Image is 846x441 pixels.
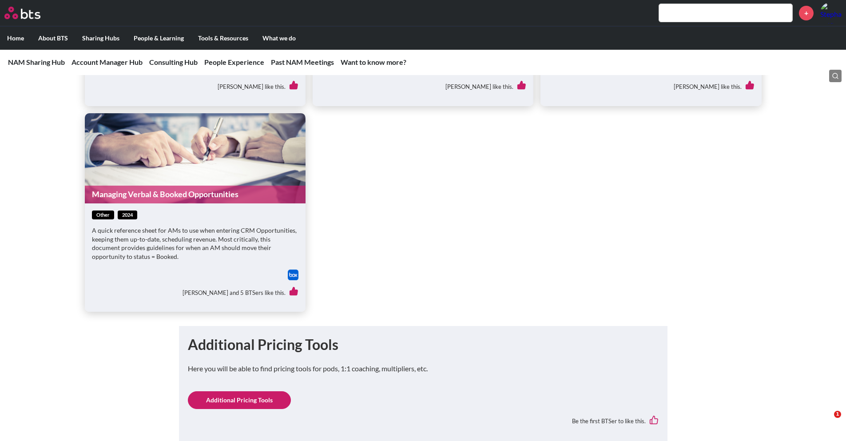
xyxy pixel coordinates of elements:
[204,58,264,66] a: People Experience
[85,186,306,203] a: Managing Verbal & Booked Opportunities
[799,6,814,20] a: +
[820,2,842,24] img: Stephanie Reynolds
[127,27,191,50] label: People & Learning
[4,7,57,19] a: Go home
[548,74,754,99] div: [PERSON_NAME] like this.
[288,270,298,280] img: Box logo
[255,27,303,50] label: What we do
[92,74,298,99] div: [PERSON_NAME] like this.
[31,27,75,50] label: About BTS
[188,391,291,409] a: Additional Pricing Tools
[8,58,65,66] a: NAM Sharing Hub
[92,280,298,305] div: [PERSON_NAME] and 5 BTSers like this.
[320,74,526,99] div: [PERSON_NAME] like this.
[191,27,255,50] label: Tools & Resources
[188,364,659,373] p: Here you will be able to find pricing tools for pods, 1:1 coaching, multipliers, etc.
[341,58,406,66] a: Want to know more?
[816,411,837,432] iframe: Intercom live chat
[149,58,198,66] a: Consulting Hub
[820,2,842,24] a: Profile
[118,211,137,220] span: 2024
[4,7,40,19] img: BTS Logo
[92,226,298,261] p: A quick reference sheet for AMs to use when entering CRM Opportunities, keeping them up-to-date, ...
[288,270,298,280] a: Download file from Box
[271,58,334,66] a: Past NAM Meetings
[834,411,841,418] span: 1
[188,409,659,433] div: Be the first BTSer to like this.
[71,58,143,66] a: Account Manager Hub
[92,211,114,220] span: other
[75,27,127,50] label: Sharing Hubs
[188,335,659,355] h1: Additional Pricing Tools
